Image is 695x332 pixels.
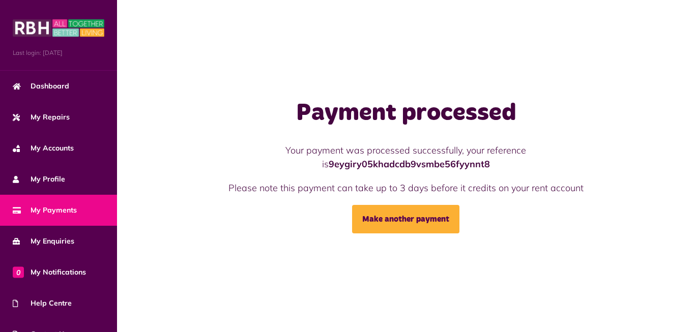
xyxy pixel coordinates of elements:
[13,267,86,278] span: My Notifications
[13,112,70,123] span: My Repairs
[13,205,77,216] span: My Payments
[210,143,602,171] p: Your payment was processed successfully, your reference is
[13,18,104,38] img: MyRBH
[13,81,69,92] span: Dashboard
[13,174,65,185] span: My Profile
[13,143,74,154] span: My Accounts
[13,298,72,309] span: Help Centre
[352,205,459,233] a: Make another payment
[210,181,602,195] p: Please note this payment can take up to 3 days before it credits on your rent account
[329,158,490,170] strong: 9eygiry05khadcdb9vsmbe56fyynnt8
[13,266,24,278] span: 0
[13,236,74,247] span: My Enquiries
[210,99,602,128] h1: Payment processed
[13,48,104,57] span: Last login: [DATE]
